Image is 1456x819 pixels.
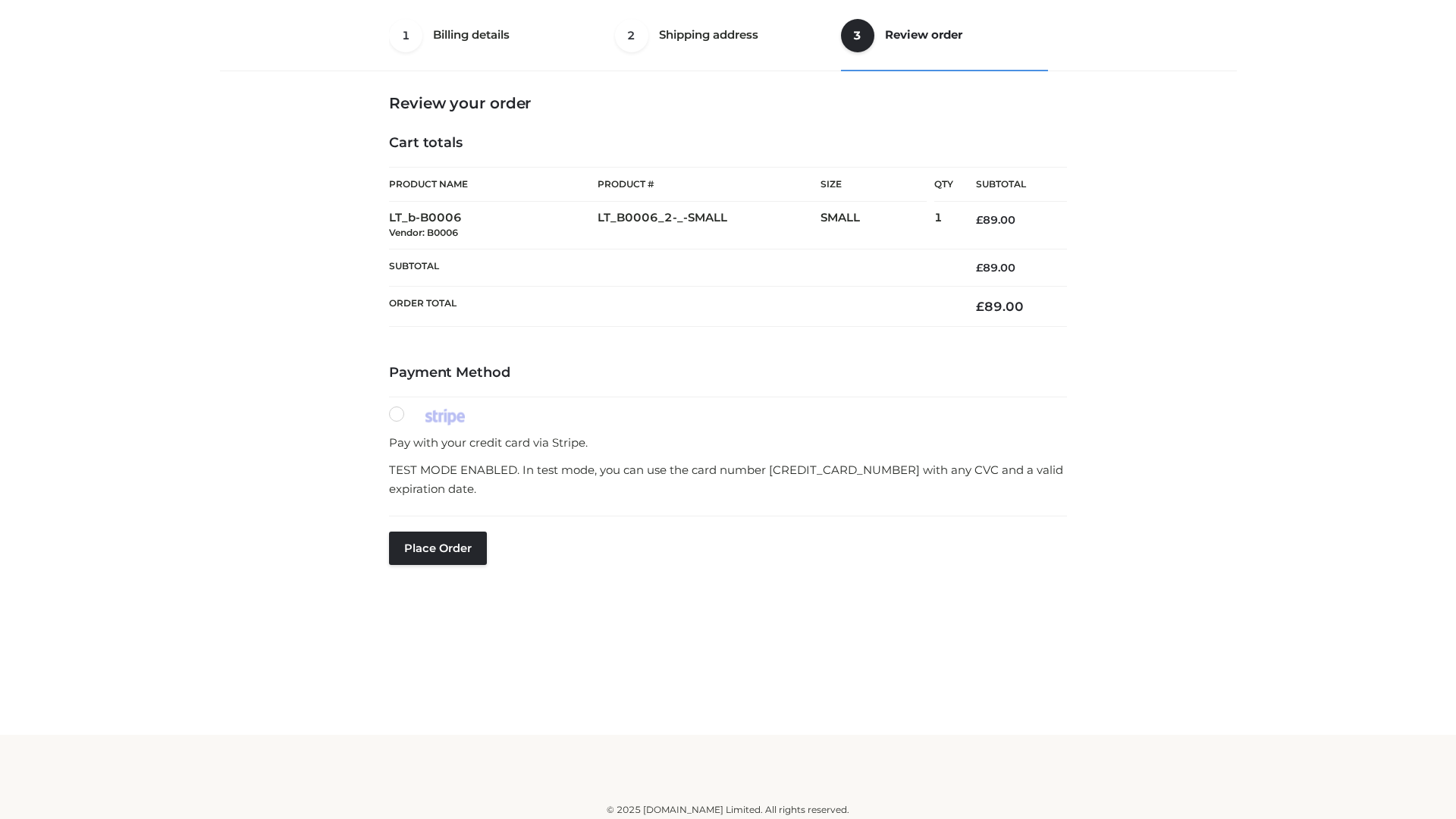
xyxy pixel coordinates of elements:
[821,168,927,202] th: Size
[976,299,984,314] span: £
[389,227,458,238] small: Vendor: B0006
[389,433,1067,453] p: Pay with your credit card via Stripe.
[389,532,487,565] button: Place order
[976,261,1015,275] bdi: 89.00
[389,135,1067,152] h4: Cart totals
[821,202,934,249] td: SMALL
[598,202,821,249] td: LT_B0006_2-_-SMALL
[976,213,983,227] span: £
[976,299,1024,314] bdi: 89.00
[389,365,1067,381] h4: Payment Method
[389,167,598,202] th: Product Name
[389,249,953,286] th: Subtotal
[389,202,598,249] td: LT_b-B0006
[598,167,821,202] th: Product #
[389,460,1067,499] p: TEST MODE ENABLED. In test mode, you can use the card number [CREDIT_CARD_NUMBER] with any CVC an...
[225,802,1231,817] div: © 2025 [DOMAIN_NAME] Limited. All rights reserved.
[953,168,1067,202] th: Subtotal
[934,202,953,249] td: 1
[389,94,1067,112] h3: Review your order
[389,287,953,327] th: Order Total
[976,213,1015,227] bdi: 89.00
[976,261,983,275] span: £
[934,167,953,202] th: Qty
